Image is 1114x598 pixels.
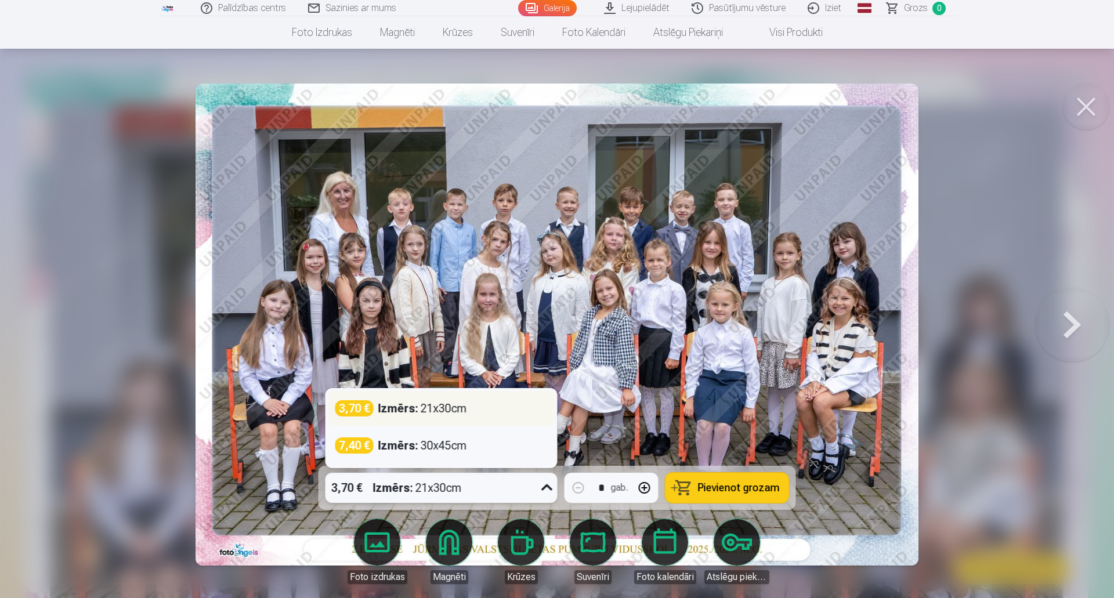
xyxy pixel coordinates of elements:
[704,519,769,584] a: Atslēgu piekariņi
[560,519,625,584] a: Suvenīri
[505,570,538,584] div: Krūzes
[611,481,628,495] div: gab.
[335,437,374,454] div: 7,40 €
[932,2,946,15] span: 0
[487,16,548,49] a: Suvenīri
[698,483,780,493] span: Pievienot grozam
[378,437,467,454] div: 30x45cm
[366,16,429,49] a: Magnēti
[373,473,462,503] div: 21x30cm
[325,473,368,503] div: 3,70 €
[634,570,696,584] div: Foto kalendāri
[737,16,837,49] a: Visi produkti
[904,1,928,15] span: Grozs
[704,570,769,584] div: Atslēgu piekariņi
[574,570,612,584] div: Suvenīri
[431,570,468,584] div: Magnēti
[373,480,413,496] strong: Izmērs :
[335,400,374,416] div: 3,70 €
[417,519,482,584] a: Magnēti
[378,437,418,454] strong: Izmērs :
[348,570,407,584] div: Foto izdrukas
[278,16,366,49] a: Foto izdrukas
[548,16,639,49] a: Foto kalendāri
[639,16,737,49] a: Atslēgu piekariņi
[378,400,418,416] strong: Izmērs :
[345,519,410,584] a: Foto izdrukas
[489,519,554,584] a: Krūzes
[665,473,789,503] button: Pievienot grozam
[429,16,487,49] a: Krūzes
[161,5,174,12] img: /fa3
[632,519,697,584] a: Foto kalendāri
[378,400,467,416] div: 21x30cm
